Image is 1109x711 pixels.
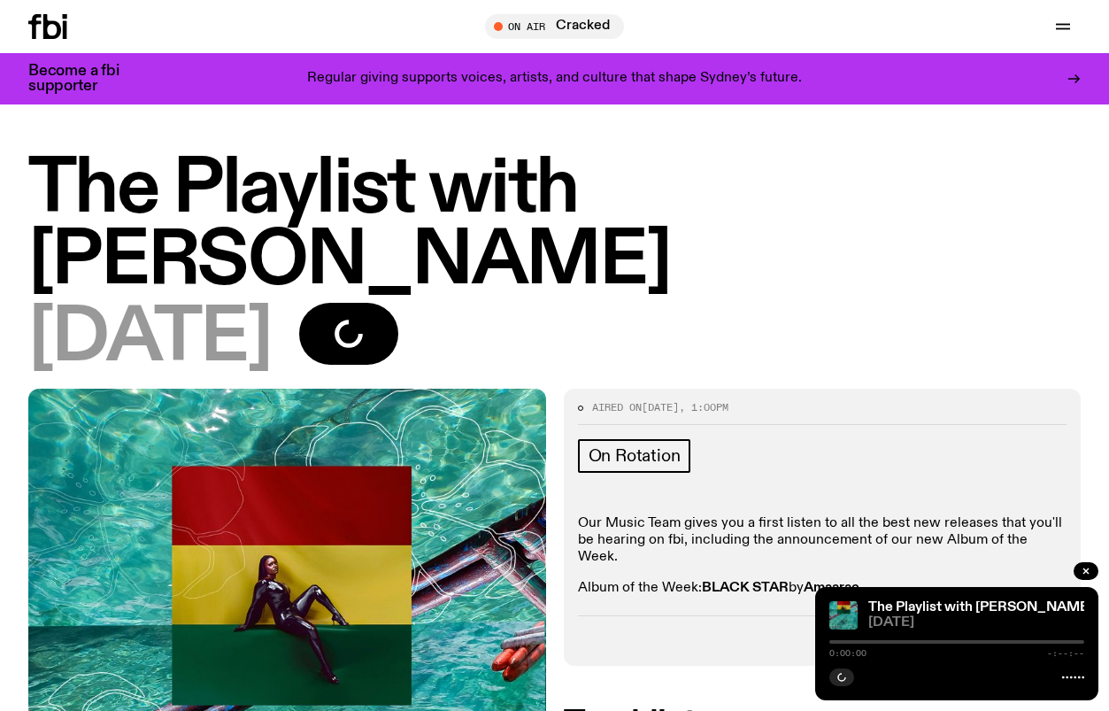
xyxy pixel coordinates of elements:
[589,446,681,466] span: On Rotation
[307,71,802,87] p: Regular giving supports voices, artists, and culture that shape Sydney’s future.
[28,303,271,375] span: [DATE]
[679,400,728,414] span: , 1:00pm
[578,439,691,473] a: On Rotation
[702,581,789,595] strong: BLACK STAR
[642,400,679,414] span: [DATE]
[1047,649,1084,658] span: -:--:--
[829,649,866,658] span: 0:00:00
[804,581,859,595] strong: Amaarae
[578,515,1067,567] p: Our Music Team gives you a first listen to all the best new releases that you'll be hearing on fb...
[592,400,642,414] span: Aired on
[28,64,142,94] h3: Become a fbi supporter
[868,600,1093,614] a: The Playlist with [PERSON_NAME]
[829,601,858,630] img: The poster for this episode of The Playlist. It features the album artwork for Amaarae's BLACK ST...
[28,154,1081,298] h1: The Playlist with [PERSON_NAME]
[868,616,1084,630] span: [DATE]
[578,580,1067,597] p: Album of the Week: by
[485,14,624,39] button: On AirCracked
